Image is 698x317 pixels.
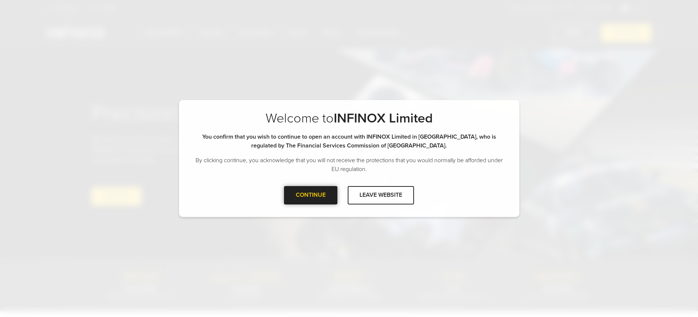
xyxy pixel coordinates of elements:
[194,110,505,127] p: Welcome to
[194,156,505,174] p: By clicking continue, you acknowledge that you will not receive the protections that you would no...
[284,186,337,204] div: CONTINUE
[348,186,414,204] div: LEAVE WEBSITE
[202,133,496,149] strong: You confirm that you wish to continue to open an account with INFINOX Limited in [GEOGRAPHIC_DATA...
[334,110,433,126] strong: INFINOX Limited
